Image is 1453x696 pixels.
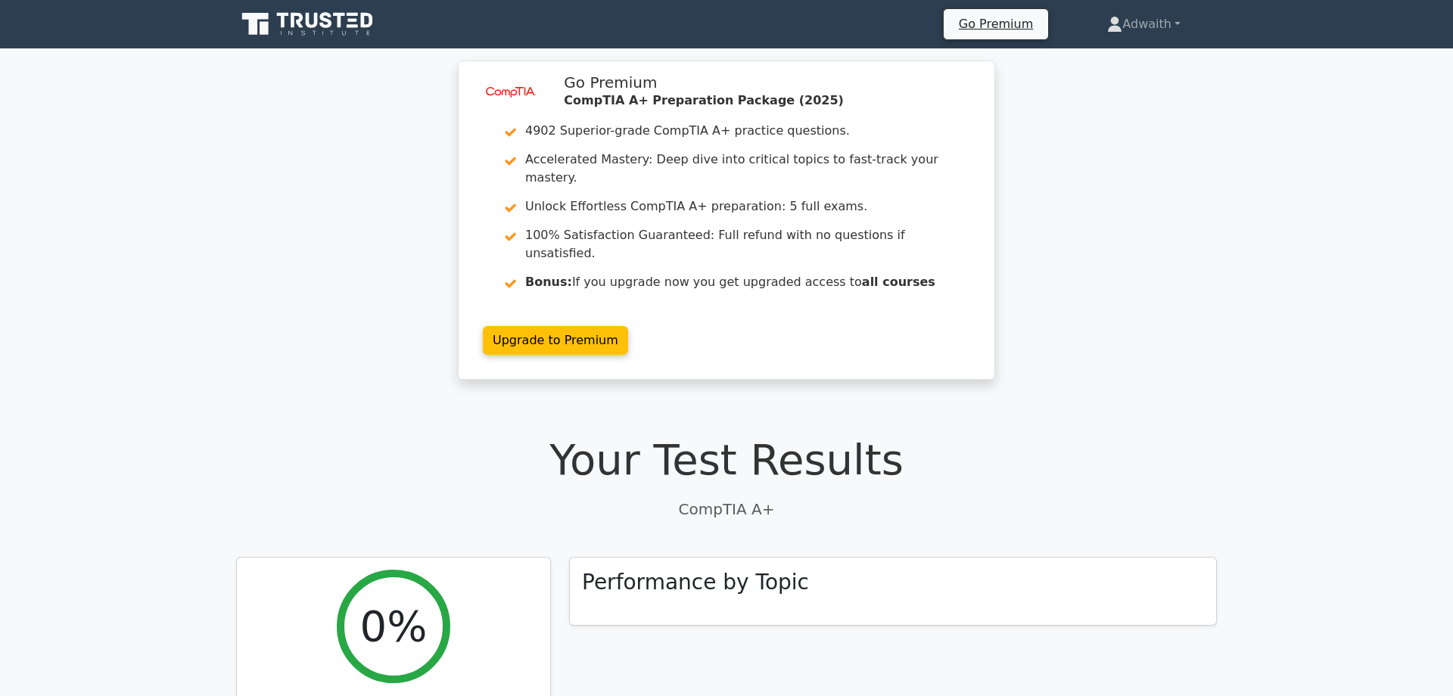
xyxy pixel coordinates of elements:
[360,601,428,651] h2: 0%
[483,326,628,355] a: Upgrade to Premium
[236,434,1217,485] h1: Your Test Results
[1071,9,1217,39] a: Adwaith
[236,498,1217,520] p: CompTIA A+
[582,570,809,595] h3: Performance by Topic
[950,14,1042,34] a: Go Premium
